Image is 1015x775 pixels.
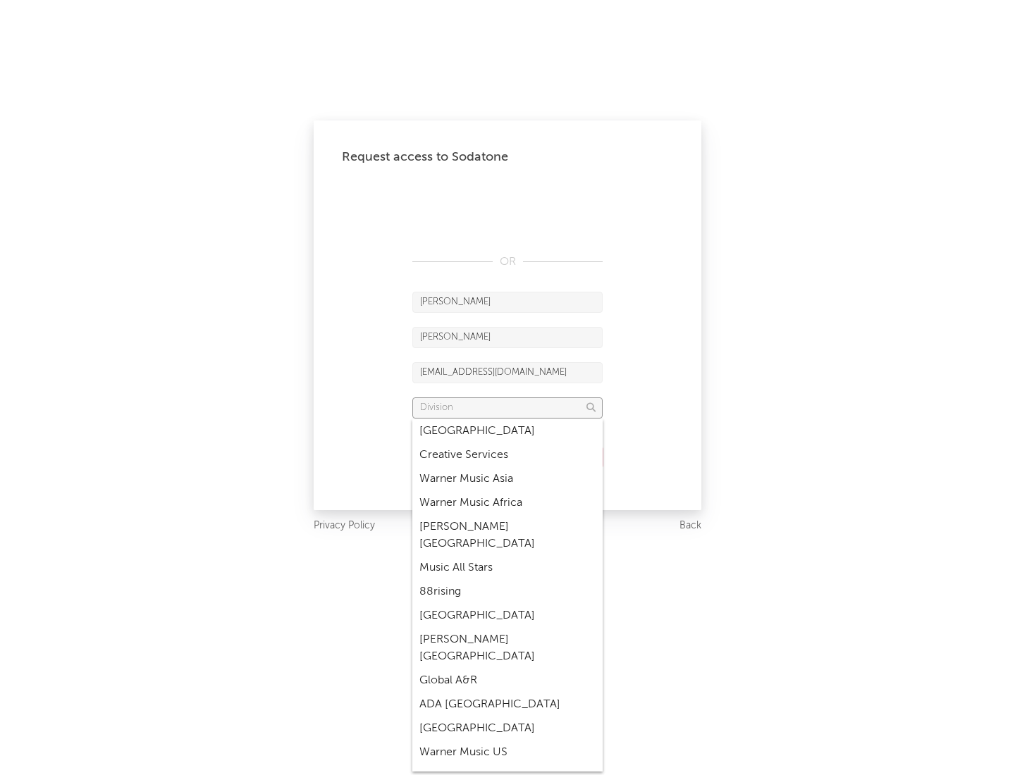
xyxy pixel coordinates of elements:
[412,740,603,764] div: Warner Music US
[412,628,603,669] div: [PERSON_NAME] [GEOGRAPHIC_DATA]
[412,362,603,383] input: Email
[412,693,603,717] div: ADA [GEOGRAPHIC_DATA]
[412,515,603,556] div: [PERSON_NAME] [GEOGRAPHIC_DATA]
[412,443,603,467] div: Creative Services
[412,419,603,443] div: [GEOGRAPHIC_DATA]
[412,254,603,271] div: OR
[412,397,603,418] input: Division
[679,517,701,535] a: Back
[412,669,603,693] div: Global A&R
[412,491,603,515] div: Warner Music Africa
[412,556,603,580] div: Music All Stars
[342,149,673,166] div: Request access to Sodatone
[412,717,603,740] div: [GEOGRAPHIC_DATA]
[412,580,603,604] div: 88rising
[412,292,603,313] input: First Name
[412,467,603,491] div: Warner Music Asia
[412,327,603,348] input: Last Name
[314,517,375,535] a: Privacy Policy
[412,604,603,628] div: [GEOGRAPHIC_DATA]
